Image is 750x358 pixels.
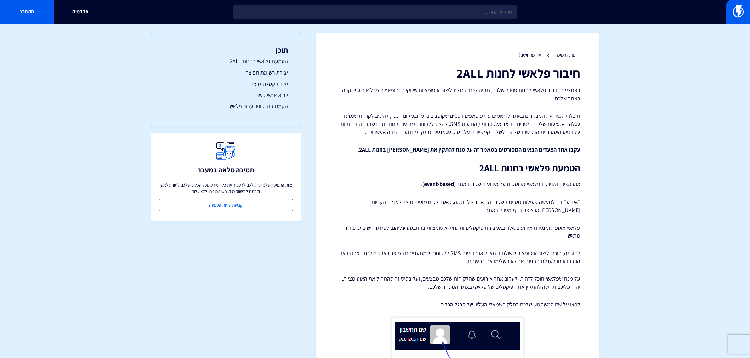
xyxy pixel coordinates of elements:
[335,300,580,309] p: לחצו על שם המשתמש שלכם בחלק השמאלי העליון של סרגל הכלים.
[555,52,575,58] a: מרכז תמיכה
[159,199,293,211] a: קביעת שיחת הטמעה
[233,5,517,19] input: חיפוש מהיר...
[335,86,580,102] p: באמצעות חיבור פלאשי לחנות טואול שלכם, תהיה לכם היכולת ליצור אוטומציות שיווקיות ופופאפים מכל אירוע...
[164,57,288,65] a: הטמעת פלאשי בחנות 2ALL
[164,46,288,54] h3: תוכן
[424,180,454,187] strong: event-based
[335,275,580,291] p: על מנת שפלאשי תוכל לזהות ולעקוב אחר אירועים שהלקוחות שלכם מבצעים, ועל בסיס זה להתחיל את האוטומציו...
[358,146,580,153] strong: עקבו אחר הצעדים הבאים המפורטים במאמר זה על מנת להתקין את [PERSON_NAME] בחנות 2ALL.
[335,249,580,265] p: לדוגמה, תוכלו ליצור אוטומציה ששולחת דוא"ל או הודעות SMS ללקוחות שמתעניינים במוצר באתר שלכם - צפו ...
[198,166,254,174] h3: תמיכה מלאה במעבר
[164,91,288,99] a: ייבוא אנשי קשר
[335,224,580,240] p: פלאשי אוספת ומנטרת אירועים אלה באמצעות פיקסלים ותתחיל אוטומציות בהתבסס עליהם, לפי תרחישים שתגדירו...
[518,52,541,58] a: איך מתחילים?
[479,162,580,174] strong: הטמעת פלאשי בחנות 2ALL
[164,69,288,77] a: יצירת רשימת תפוצה
[335,112,580,136] p: תוכלו להמיר את המבקרים באתר לרשומים ע"י פופאפים חכמים שקופצים בזמן ובמקום הנכון, להשיב לקוחות שנט...
[335,180,580,188] p: אוטומציות השיווק בפלאשי מבוססות על אירועים שקרו באתר ( ).
[159,182,293,194] p: צוות התמיכה שלנו יסייע לכם להעביר את כל המידע מכל הכלים שלכם לתוך פלאשי ולהתחיל לשווק מיד, השירות...
[164,80,288,88] a: יצירת קטלוג מוצרים
[335,66,580,80] h1: חיבור פלאשי לחנות 2ALL
[164,102,288,110] a: הקמת קוד קופון עבור פלאשי
[335,198,580,214] p: "אירוע" זהו למעשה פעילות מסוימת שקרתה באתר - לדוגמה, כאשר לקוח מוסיף מוצר לעגלת הקניות [PERSON_NA...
